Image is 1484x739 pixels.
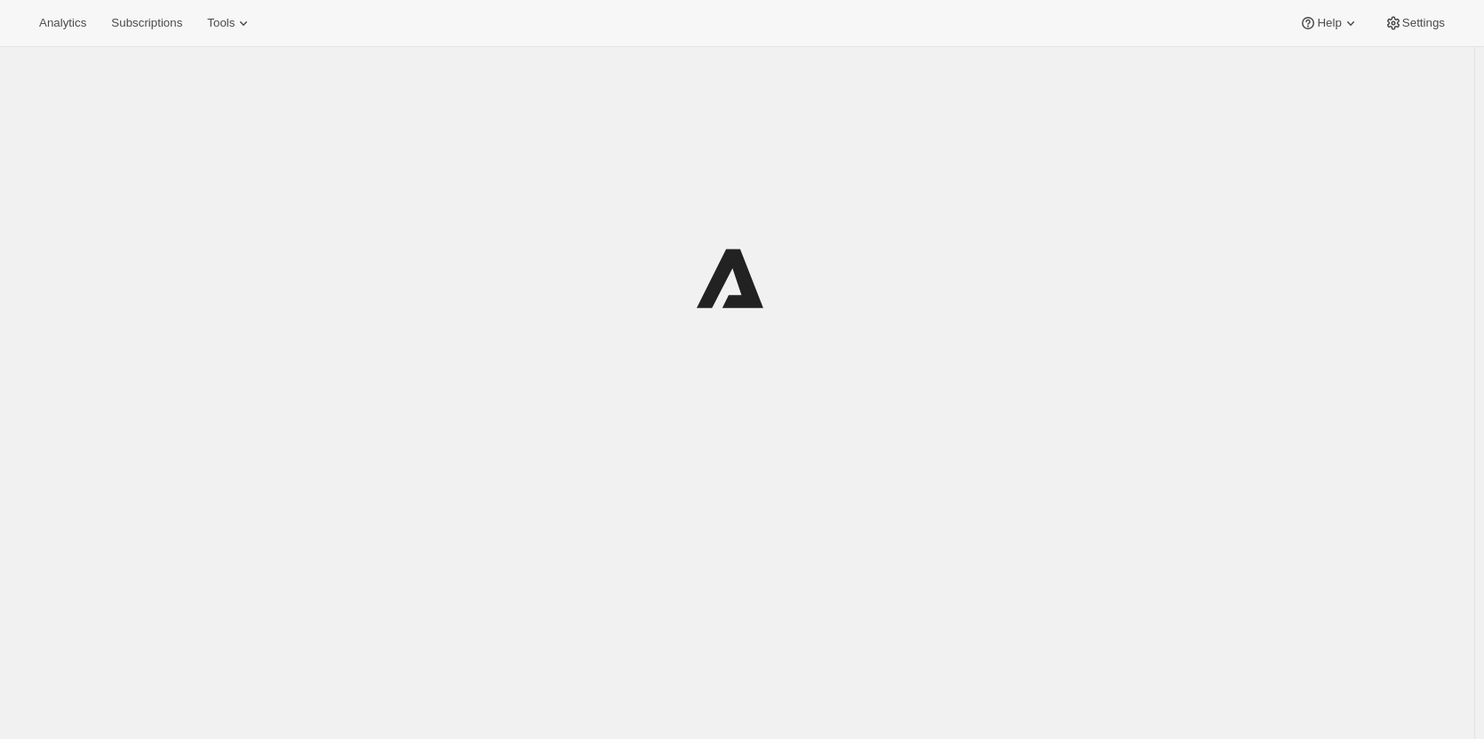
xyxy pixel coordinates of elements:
button: Analytics [28,11,97,36]
button: Help [1289,11,1369,36]
span: Analytics [39,16,86,30]
button: Tools [196,11,263,36]
span: Subscriptions [111,16,182,30]
span: Help [1317,16,1341,30]
span: Tools [207,16,235,30]
button: Settings [1374,11,1456,36]
button: Subscriptions [100,11,193,36]
span: Settings [1402,16,1445,30]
